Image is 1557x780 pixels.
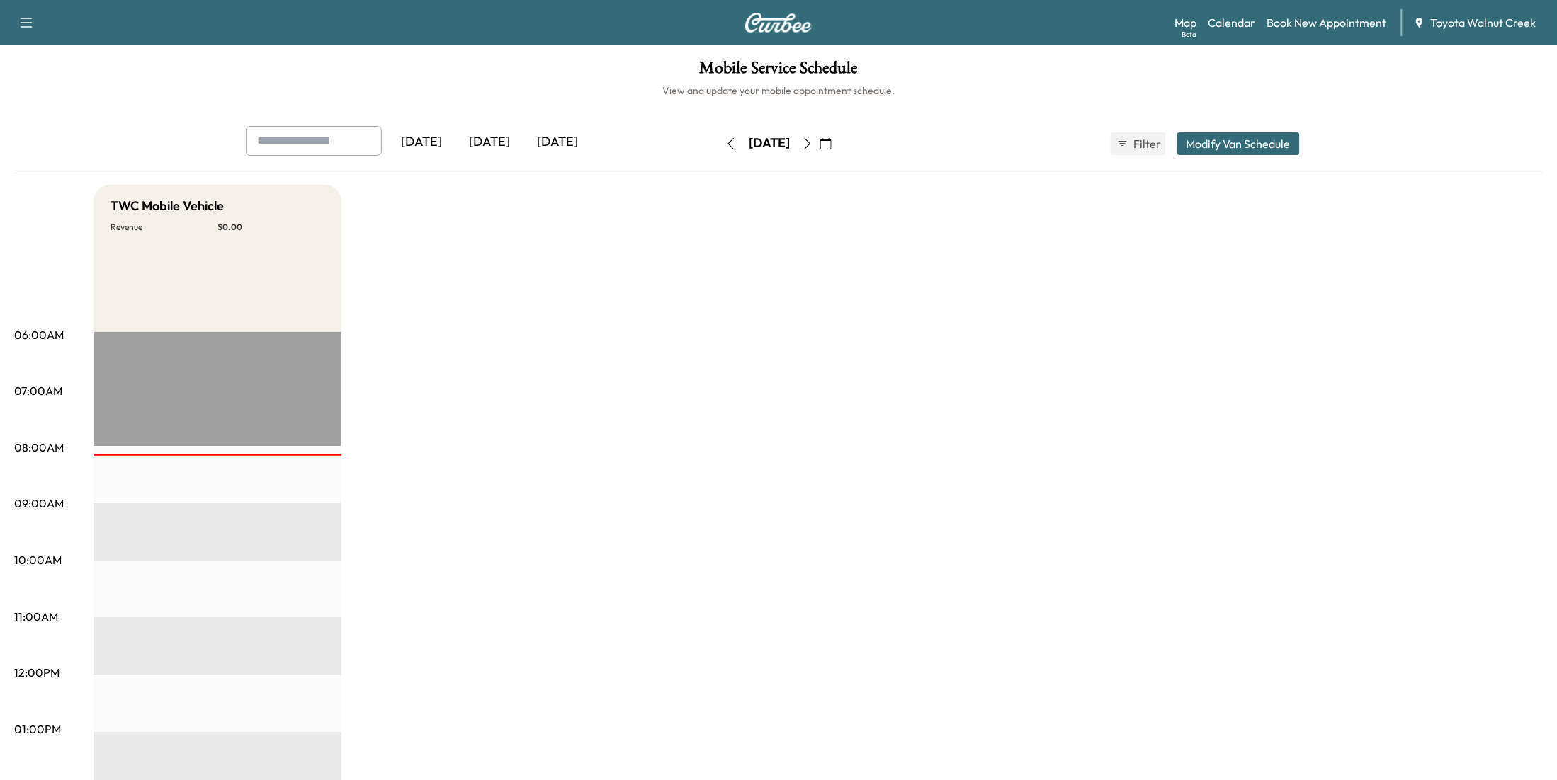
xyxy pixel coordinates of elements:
div: [DATE] [455,126,523,159]
p: 11:00AM [14,608,58,625]
div: [DATE] [523,126,591,159]
p: 08:00AM [14,439,64,456]
h5: TWC Mobile Vehicle [111,196,224,216]
span: Toyota Walnut Creek [1431,14,1536,31]
p: Revenue [111,222,217,233]
div: Beta [1182,29,1197,40]
p: 06:00AM [14,326,64,343]
h1: Mobile Service Schedule [14,59,1543,84]
a: MapBeta [1175,14,1197,31]
h6: View and update your mobile appointment schedule. [14,84,1543,98]
img: Curbee Logo [744,13,813,33]
a: Calendar [1208,14,1256,31]
a: Book New Appointment [1267,14,1387,31]
p: $ 0.00 [217,222,324,233]
p: 07:00AM [14,382,62,399]
span: Filter [1134,135,1160,152]
p: 09:00AM [14,495,64,512]
p: 01:00PM [14,721,61,738]
div: [DATE] [387,126,455,159]
button: Modify Van Schedule [1177,132,1300,155]
div: [DATE] [749,134,790,152]
p: 10:00AM [14,551,62,568]
p: 12:00PM [14,664,60,681]
button: Filter [1111,132,1166,155]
